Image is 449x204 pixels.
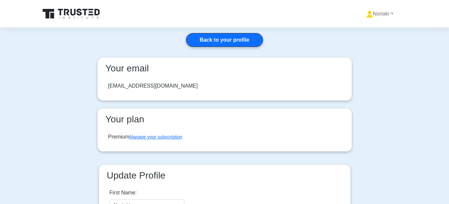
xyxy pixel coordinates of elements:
a: Back to your profile [186,33,263,47]
div: [EMAIL_ADDRESS][DOMAIN_NAME] [108,82,198,90]
h3: Your plan [103,114,346,125]
label: First Name: [110,189,137,197]
h3: Update Profile [104,170,345,181]
a: Noriaki [350,7,409,20]
h3: Your email [103,63,346,74]
a: Manage your subscription [129,134,182,140]
div: Premium [108,133,182,141]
